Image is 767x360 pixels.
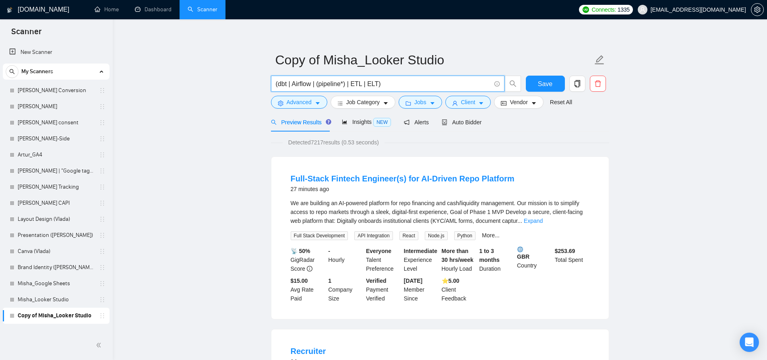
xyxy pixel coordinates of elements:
span: caret-down [430,100,435,106]
a: Canva (Vlada) [18,243,94,259]
b: 1 [328,278,331,284]
span: holder [99,103,105,110]
div: Hourly Load [440,247,478,273]
b: More than 30 hrs/week [442,248,473,263]
b: $15.00 [291,278,308,284]
a: [PERSON_NAME]-Side [18,131,94,147]
span: Python [454,231,475,240]
span: Full Stack Development [291,231,348,240]
b: Everyone [366,248,391,254]
span: holder [99,200,105,206]
span: Alerts [404,119,429,125]
span: edit [594,55,605,65]
a: Copy of Misha_Looker Studio [18,308,94,324]
a: [PERSON_NAME] Tracking [18,179,94,195]
div: Company Size [327,276,364,303]
div: Hourly [327,247,364,273]
span: holder [99,168,105,174]
button: search [6,65,19,78]
span: Jobs [414,98,426,107]
span: holder [99,248,105,255]
span: caret-down [383,100,389,106]
span: API Integration [354,231,393,240]
b: Intermediate [404,248,437,254]
a: [PERSON_NAME] | "Google tag manager [18,163,94,179]
button: search [505,76,521,92]
span: bars [337,100,343,106]
b: $ 253.69 [555,248,575,254]
div: Payment Verified [364,276,402,303]
a: [PERSON_NAME] [18,99,94,115]
a: Reset All [550,98,572,107]
div: GigRadar Score [289,247,327,273]
span: holder [99,264,105,271]
a: Full-Stack Fintech Engineer(s) for AI-Driven Repo Platform [291,174,515,183]
span: ... [517,218,522,224]
a: Brand Identity ([PERSON_NAME]) [18,259,94,276]
b: ⭐️ 5.00 [442,278,459,284]
span: Node.js [425,231,448,240]
button: copy [569,76,585,92]
span: info-circle [307,266,312,272]
b: 1 to 3 months [479,248,500,263]
span: user [452,100,458,106]
a: Expand [524,218,543,224]
span: 1335 [618,5,630,14]
a: Misha_Google Sheets [18,276,94,292]
img: upwork-logo.png [583,6,589,13]
span: delete [590,80,606,87]
button: Save [526,76,565,92]
span: double-left [96,341,104,349]
b: GBR [517,247,552,260]
div: Client Feedback [440,276,478,303]
span: search [6,69,18,74]
a: [PERSON_NAME] consent [18,115,94,131]
span: holder [99,152,105,158]
span: caret-down [478,100,484,106]
span: robot [442,119,447,125]
div: We are building an AI-powered platform for repo financing and cash/liquidity management. Our miss... [291,199,589,225]
div: Talent Preference [364,247,402,273]
div: Duration [478,247,515,273]
span: Insights [342,119,391,125]
span: caret-down [531,100,537,106]
input: Search Freelance Jobs... [276,79,491,89]
span: Auto Bidder [442,119,482,125]
li: My Scanners [3,64,110,324]
a: setting [751,6,764,13]
div: Avg Rate Paid [289,276,327,303]
a: Misha_Looker Studio [18,292,94,308]
div: Open Intercom Messenger [740,333,759,352]
span: Save [538,79,552,89]
div: 27 minutes ago [291,184,515,194]
div: Tooltip anchor [325,118,332,125]
span: holder [99,136,105,142]
span: setting [278,100,283,106]
div: Country [515,247,553,273]
button: setting [751,3,764,16]
button: userClientcaret-down [445,96,491,109]
a: dashboardDashboard [135,6,172,13]
b: Verified [366,278,387,284]
span: user [640,7,645,12]
button: delete [590,76,606,92]
input: Scanner name... [275,50,593,70]
div: Member Since [402,276,440,303]
b: [DATE] [404,278,422,284]
span: area-chart [342,119,347,125]
button: folderJobscaret-down [399,96,442,109]
span: Vendor [510,98,527,107]
button: idcardVendorcaret-down [494,96,543,109]
b: - [328,248,330,254]
div: Total Spent [553,247,591,273]
span: Connects: [591,5,616,14]
a: homeHome [95,6,119,13]
span: Advanced [287,98,312,107]
span: holder [99,280,105,287]
a: [PERSON_NAME] Conversion [18,82,94,99]
a: Layout Design (Vlada) [18,211,94,227]
span: Scanner [5,26,48,43]
a: Artur_GA4 [18,147,94,163]
button: settingAdvancedcaret-down [271,96,327,109]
